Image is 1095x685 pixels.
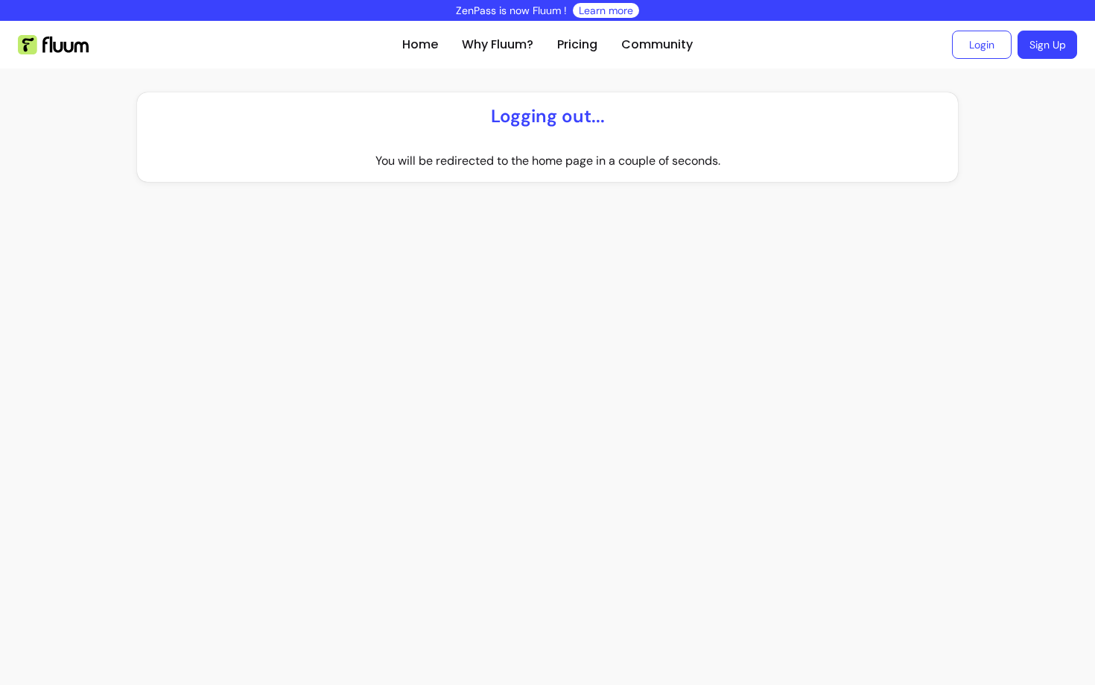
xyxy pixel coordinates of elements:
[375,152,720,170] p: You will be redirected to the home page in a couple of seconds.
[402,36,438,54] a: Home
[621,36,693,54] a: Community
[1018,31,1077,59] a: Sign Up
[462,36,533,54] a: Why Fluum?
[491,104,605,128] p: Logging out...
[952,31,1012,59] a: Login
[456,3,567,18] p: ZenPass is now Fluum !
[579,3,633,18] a: Learn more
[18,35,89,54] img: Fluum Logo
[557,36,597,54] a: Pricing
